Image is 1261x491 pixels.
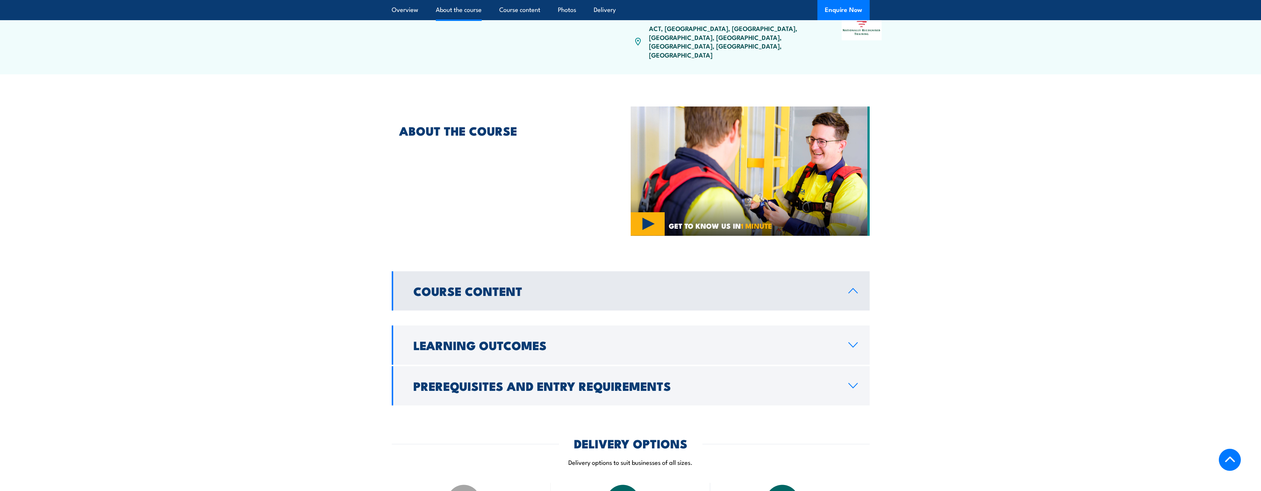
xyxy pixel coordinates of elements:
[392,271,870,311] a: Course Content
[741,220,772,231] strong: 1 MINUTE
[574,438,687,448] h2: DELIVERY OPTIONS
[413,380,836,391] h2: Prerequisites and Entry Requirements
[631,106,870,236] img: Work Safely at Heights TRAINING (2)
[392,325,870,365] a: Learning Outcomes
[669,222,772,229] span: GET TO KNOW US IN
[413,340,836,350] h2: Learning Outcomes
[392,458,870,466] p: Delivery options to suit businesses of all sizes.
[649,24,805,59] p: ACT, [GEOGRAPHIC_DATA], [GEOGRAPHIC_DATA], [GEOGRAPHIC_DATA], [GEOGRAPHIC_DATA], [GEOGRAPHIC_DATA...
[392,366,870,405] a: Prerequisites and Entry Requirements
[413,285,836,296] h2: Course Content
[399,125,596,136] h2: ABOUT THE COURSE
[842,2,882,40] img: Nationally Recognised Training logo.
